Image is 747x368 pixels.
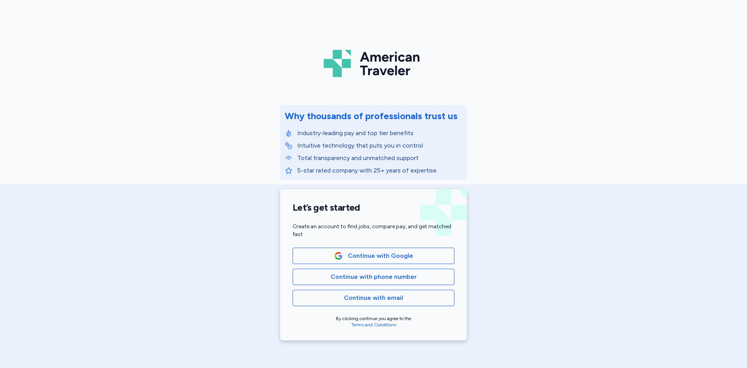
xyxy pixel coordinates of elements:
span: Continue with Google [348,251,413,261]
button: Continue with email [293,290,454,306]
p: Industry-leading pay and top tier benefits [297,129,462,138]
p: 5-star rated company with 25+ years of expertise [297,166,462,175]
div: Create an account to find jobs, compare pay, and get matched fast [293,223,454,238]
img: Google Logo [334,252,343,260]
span: Continue with email [344,293,403,303]
img: Logo [324,47,423,80]
p: Intuitive technology that puts you in control [297,141,462,150]
a: Terms and Conditions [351,322,396,328]
button: Google LogoContinue with Google [293,248,454,264]
p: Total transparency and unmatched support [297,153,462,163]
h1: Let’s get started [293,202,454,213]
span: Continue with phone number [331,272,417,282]
div: Why thousands of professionals trust us [285,110,458,122]
button: Continue with phone number [293,269,454,285]
div: By clicking continue you agree to the [293,315,454,328]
